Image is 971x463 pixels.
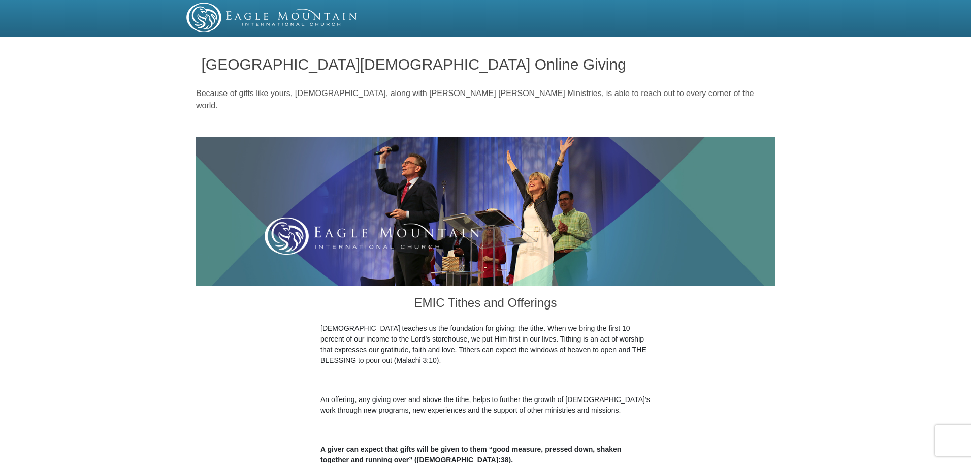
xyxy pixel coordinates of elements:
h1: [GEOGRAPHIC_DATA][DEMOGRAPHIC_DATA] Online Giving [202,56,770,73]
p: Because of gifts like yours, [DEMOGRAPHIC_DATA], along with [PERSON_NAME] [PERSON_NAME] Ministrie... [196,87,775,112]
p: An offering, any giving over and above the tithe, helps to further the growth of [DEMOGRAPHIC_DAT... [320,394,651,416]
h3: EMIC Tithes and Offerings [320,286,651,323]
p: [DEMOGRAPHIC_DATA] teaches us the foundation for giving: the tithe. When we bring the first 10 pe... [320,323,651,366]
img: EMIC [186,3,358,32]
